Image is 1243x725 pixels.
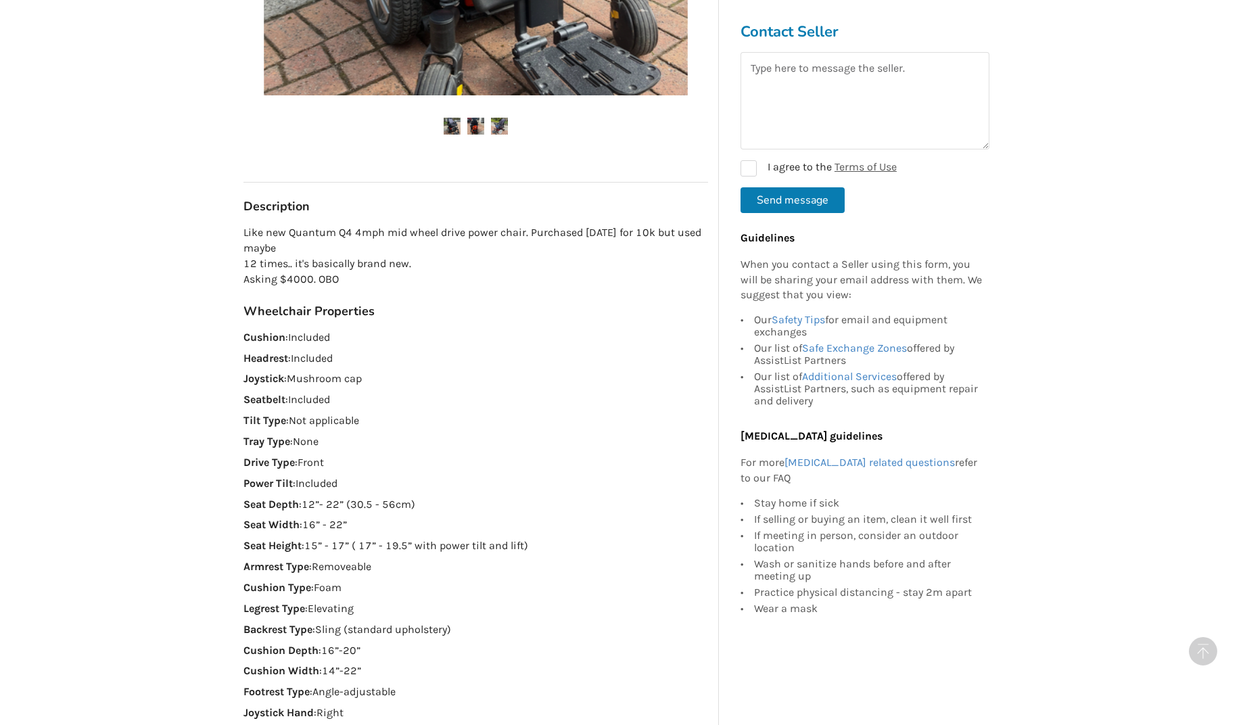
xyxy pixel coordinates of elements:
[754,511,983,528] div: If selling or buying an item, clean it well first
[243,664,319,677] strong: Cushion Width
[243,304,708,319] h3: Wheelchair Properties
[243,371,708,387] p: : Mushroom cap
[243,684,708,700] p: : Angle-adjustable
[243,476,708,492] p: : Included
[243,581,311,594] strong: Cushion Type
[243,434,708,450] p: : None
[243,352,288,365] strong: Headrest
[243,538,708,554] p: : 15” - 17” ( 17” - 19.5” with power tilt and lift)
[243,199,708,214] h3: Description
[243,225,708,287] p: Like new Quantum Q4 4mph mid wheel drive power chair. Purchased [DATE] for 10k but used maybe 12 ...
[243,477,293,490] strong: Power Tilt
[243,705,708,721] p: : Right
[243,602,305,615] strong: Legrest Type
[754,601,983,615] div: Wear a mask
[243,414,286,427] strong: Tilt Type
[243,644,319,657] strong: Cushion Depth
[772,314,825,327] a: Safety Tips
[491,118,508,135] img: like new quantum 4 mid wheel drive power chair-wheelchair-mobility-north vancouver-assistlist-lis...
[784,456,955,469] a: [MEDICAL_DATA] related questions
[835,160,897,173] a: Terms of Use
[754,497,983,511] div: Stay home if sick
[741,187,845,213] button: Send message
[243,622,708,638] p: : Sling (standard upholstery)
[754,528,983,556] div: If meeting in person, consider an outdoor location
[243,413,708,429] p: : Not applicable
[243,392,708,408] p: : Included
[243,372,284,385] strong: Joystick
[243,517,708,533] p: : 16” - 22”
[243,580,708,596] p: : Foam
[741,257,983,304] p: When you contact a Seller using this form, you will be sharing your email address with them. We s...
[754,369,983,408] div: Our list of offered by AssistList Partners, such as equipment repair and delivery
[243,685,310,698] strong: Footrest Type
[243,330,708,346] p: : Included
[243,559,708,575] p: : Removeable
[243,331,285,344] strong: Cushion
[243,643,708,659] p: : 16”-20”
[467,118,484,135] img: like new quantum 4 mid wheel drive power chair-wheelchair-mobility-north vancouver-assistlist-lis...
[243,498,299,511] strong: Seat Depth
[741,160,897,177] label: I agree to the
[243,623,312,636] strong: Backrest Type
[243,497,708,513] p: : 12”- 22” (30.5 - 56cm)
[243,560,309,573] strong: Armrest Type
[754,314,983,341] div: Our for email and equipment exchanges
[243,351,708,367] p: : Included
[754,584,983,601] div: Practice physical distancing - stay 2m apart
[243,456,295,469] strong: Drive Type
[741,430,883,443] b: [MEDICAL_DATA] guidelines
[243,435,290,448] strong: Tray Type
[741,22,989,41] h3: Contact Seller
[802,371,897,383] a: Additional Services
[243,706,314,719] strong: Joystick Hand
[754,556,983,584] div: Wash or sanitize hands before and after meeting up
[741,231,795,244] b: Guidelines
[243,455,708,471] p: : Front
[243,601,708,617] p: : Elevating
[444,118,461,135] img: like new quantum 4 mid wheel drive power chair-wheelchair-mobility-north vancouver-assistlist-lis...
[754,341,983,369] div: Our list of offered by AssistList Partners
[243,663,708,679] p: : 14”-22”
[243,539,302,552] strong: Seat Height
[243,518,300,531] strong: Seat Width
[802,342,907,355] a: Safe Exchange Zones
[243,393,285,406] strong: Seatbelt
[741,455,983,486] p: For more refer to our FAQ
